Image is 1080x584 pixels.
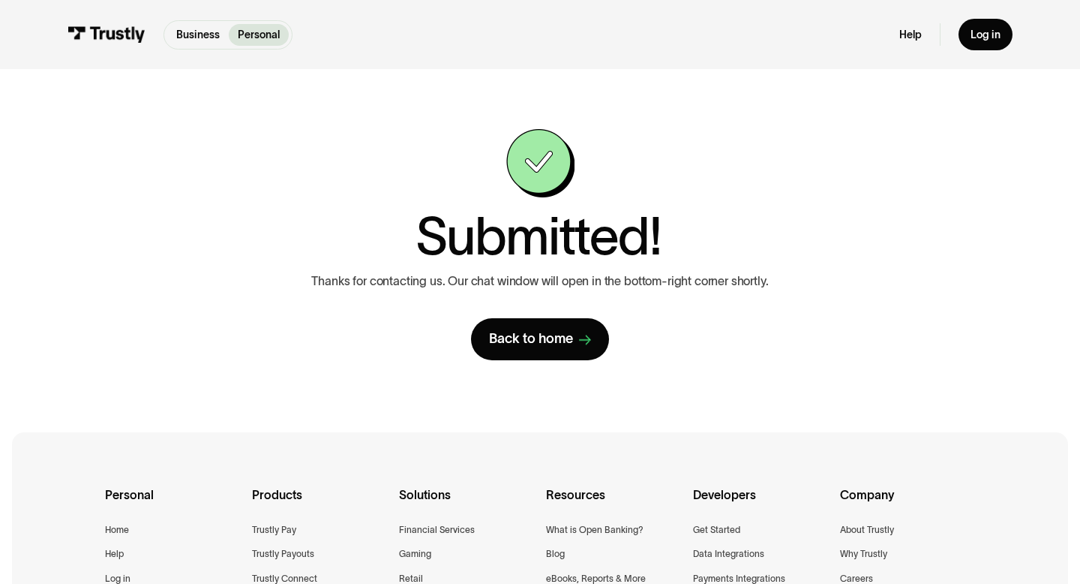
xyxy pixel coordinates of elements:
[489,330,573,348] div: Back to home
[958,19,1012,50] a: Log in
[252,485,387,522] div: Products
[546,485,681,522] div: Resources
[105,485,240,522] div: Personal
[67,26,145,43] img: Trustly Logo
[840,546,887,562] a: Why Trustly
[252,522,296,538] a: Trustly Pay
[167,24,229,46] a: Business
[471,318,609,360] a: Back to home
[899,28,922,41] a: Help
[252,546,314,562] a: Trustly Payouts
[693,485,828,522] div: Developers
[399,546,431,562] a: Gaming
[415,209,661,262] h1: Submitted!
[229,24,289,46] a: Personal
[311,274,768,288] p: Thanks for contacting us. Our chat window will open in the bottom-right corner shortly.
[399,485,534,522] div: Solutions
[970,28,1000,41] div: Log in
[840,522,894,538] a: About Trustly
[693,522,740,538] a: Get Started
[693,546,764,562] a: Data Integrations
[105,522,129,538] a: Home
[238,27,280,43] p: Personal
[840,485,975,522] div: Company
[105,546,124,562] a: Help
[176,27,220,43] p: Business
[546,546,565,562] a: Blog
[399,522,475,538] a: Financial Services
[546,522,643,538] a: What is Open Banking?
